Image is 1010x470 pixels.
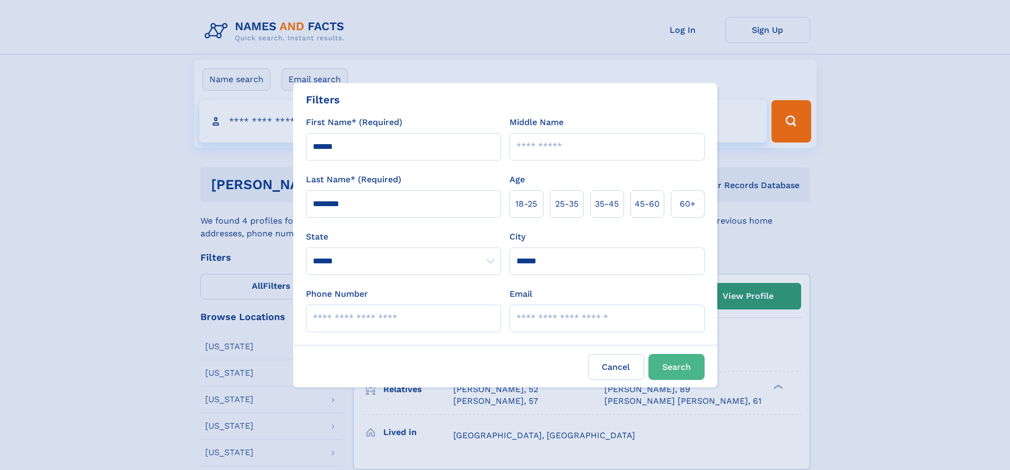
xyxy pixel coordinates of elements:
[648,354,705,380] button: Search
[306,288,368,300] label: Phone Number
[588,354,644,380] label: Cancel
[515,198,537,210] span: 18‑25
[555,198,578,210] span: 25‑35
[306,173,401,186] label: Last Name* (Required)
[510,173,525,186] label: Age
[680,198,696,210] span: 60+
[510,230,525,243] label: City
[510,288,532,300] label: Email
[635,198,660,210] span: 45‑60
[306,230,501,243] label: State
[306,92,340,108] div: Filters
[510,116,564,129] label: Middle Name
[595,198,619,210] span: 35‑45
[306,116,402,129] label: First Name* (Required)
